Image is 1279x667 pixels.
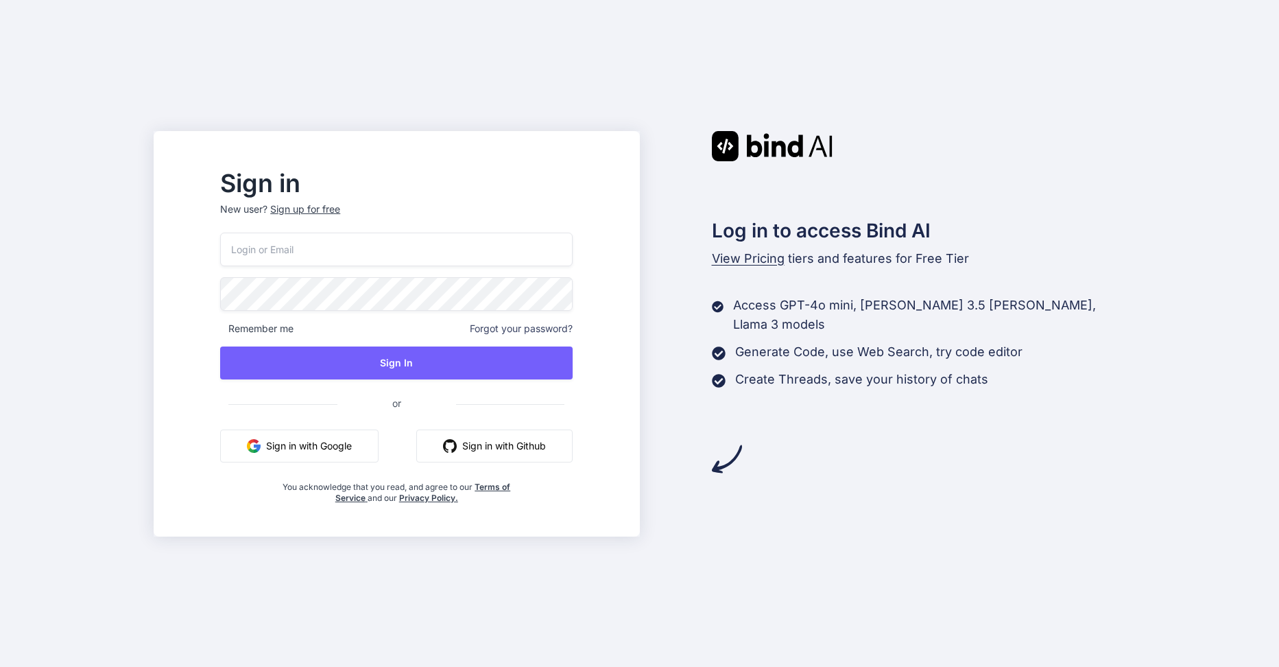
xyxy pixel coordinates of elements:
input: Login or Email [220,233,573,266]
h2: Sign in [220,172,573,194]
div: Sign up for free [270,202,340,216]
p: Create Threads, save your history of chats [735,370,988,389]
button: Sign in with Google [220,430,379,463]
div: You acknowledge that you read, and agree to our and our [279,473,514,504]
button: Sign in with Github [416,430,573,463]
span: or [337,386,456,420]
p: Generate Code, use Web Search, try code editor [735,342,1023,362]
p: tiers and features for Free Tier [712,249,1126,268]
h2: Log in to access Bind AI [712,216,1126,245]
span: Remember me [220,322,294,336]
span: Forgot your password? [470,322,573,336]
span: View Pricing [712,251,785,266]
button: Sign In [220,347,573,379]
img: google [247,439,261,453]
img: arrow [712,444,742,474]
img: Bind AI logo [712,131,833,161]
a: Terms of Service [335,482,511,503]
p: New user? [220,202,573,233]
p: Access GPT-4o mini, [PERSON_NAME] 3.5 [PERSON_NAME], Llama 3 models [733,296,1125,334]
a: Privacy Policy. [399,493,458,503]
img: github [443,439,457,453]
